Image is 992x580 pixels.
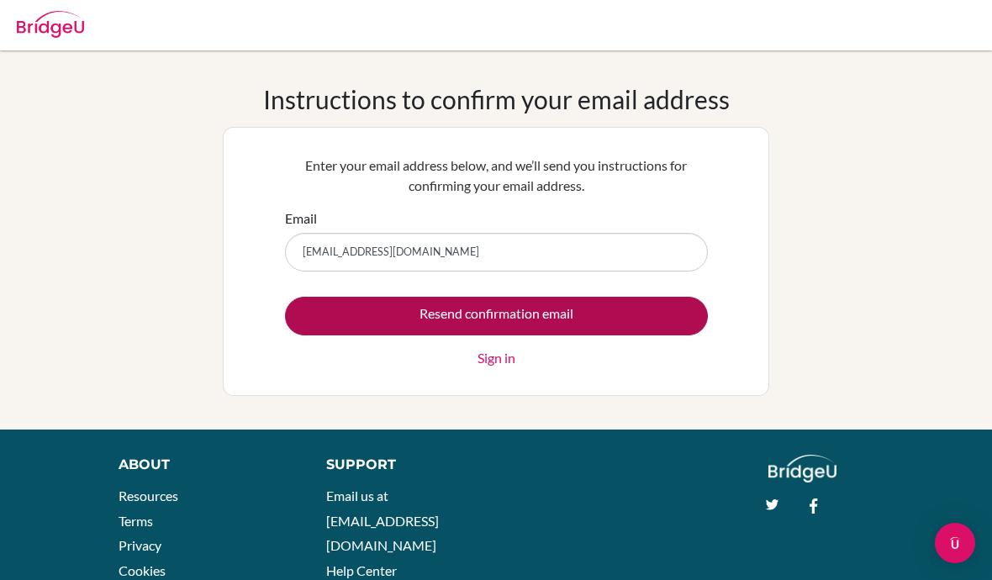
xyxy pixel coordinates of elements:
label: Email [285,208,317,229]
a: Help Center [326,562,397,578]
a: Cookies [119,562,166,578]
div: Support [326,455,480,475]
a: Privacy [119,537,161,553]
img: Bridge-U [17,11,84,38]
h1: Instructions to confirm your email address [263,84,730,114]
p: Enter your email address below, and we’ll send you instructions for confirming your email address. [285,156,708,196]
a: Email us at [EMAIL_ADDRESS][DOMAIN_NAME] [326,488,439,553]
div: About [119,455,288,475]
img: logo_white@2x-f4f0deed5e89b7ecb1c2cc34c3e3d731f90f0f143d5ea2071677605dd97b5244.png [768,455,836,482]
a: Resources [119,488,178,504]
a: Terms [119,513,153,529]
div: Open Intercom Messenger [935,523,975,563]
a: Sign in [478,348,515,368]
input: Resend confirmation email [285,297,708,335]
